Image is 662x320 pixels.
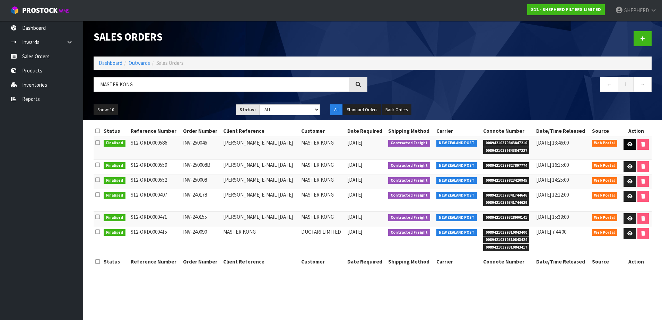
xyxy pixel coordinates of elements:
th: Order Number [181,256,221,267]
span: Finalised [104,177,125,184]
h1: Sales Orders [94,31,367,43]
img: cube-alt.png [10,6,19,15]
td: MASTER KONG [299,211,346,226]
span: ProStock [22,6,58,15]
span: 00894210379310843424 [483,236,530,243]
span: [DATE] [347,139,362,146]
span: [DATE] 13:46:00 [536,139,569,146]
th: Carrier [435,126,481,137]
th: Status [102,256,129,267]
span: Sales Orders [156,60,184,66]
span: [DATE] [347,214,362,220]
span: NEW ZEALAND POST [436,229,477,236]
span: 00894210379310843400 [483,229,530,236]
small: WMS [59,8,70,14]
th: Carrier [435,256,481,267]
a: Outwards [129,60,150,66]
td: INV-240178 [181,189,221,211]
span: Contracted Freight [388,140,430,147]
span: [DATE] [347,176,362,183]
th: Client Reference [221,126,299,137]
th: Date/Time Released [534,126,590,137]
input: Search sales orders [94,77,349,92]
span: Contracted Freight [388,192,430,199]
span: Web Portal [592,192,618,199]
th: Connote Number [481,126,534,137]
th: Order Number [181,126,221,137]
th: Action [621,256,652,267]
th: Date Required [346,126,386,137]
span: 00894210379341744639 [483,199,530,206]
td: DUCTARI LIMITED [299,226,346,256]
span: 00894210379328990141 [483,214,530,221]
th: Status [102,126,129,137]
td: [PERSON_NAME] E-MAIL [DATE] [221,211,299,226]
th: Connote Number [481,256,534,267]
th: Shipping Method [386,256,435,267]
span: NEW ZEALAND POST [436,192,477,199]
th: Client Reference [221,256,299,267]
span: Web Portal [592,177,618,184]
span: [DATE] [347,191,362,198]
th: Customer [299,256,346,267]
span: [DATE] 15:39:00 [536,214,569,220]
td: INV-250008 [181,174,221,189]
a: Dashboard [99,60,122,66]
strong: S12 - SHEPHERD FILTERS LIMITED [531,7,601,12]
span: Contracted Freight [388,177,430,184]
th: Date/Time Released [534,256,590,267]
td: S12-ORD0000559 [129,159,181,174]
td: INV-250008B [181,159,221,174]
nav: Page navigation [378,77,652,94]
td: MASTER KONG [221,226,299,256]
span: Contracted Freight [388,162,430,169]
td: S12-ORD0000497 [129,189,181,211]
span: NEW ZEALAND POST [436,177,477,184]
span: Contracted Freight [388,214,430,221]
td: [PERSON_NAME] E-MAIL [DATE] [221,174,299,189]
span: [DATE] 16:15:00 [536,162,569,168]
td: S12-ORD0000471 [129,211,181,226]
th: Shipping Method [386,126,435,137]
span: Finalised [104,162,125,169]
td: [PERSON_NAME] E-MAIL [DATE] [221,159,299,174]
td: [PERSON_NAME] E-MAIL [DATE] [221,189,299,211]
span: Finalised [104,214,125,221]
th: Date Required [346,256,386,267]
span: [DATE] 7:44:00 [536,228,566,235]
td: S12-ORD0000415 [129,226,181,256]
span: Finalised [104,140,125,147]
td: INV-240090 [181,226,221,256]
span: 00894210379843847210 [483,140,530,147]
span: NEW ZEALAND POST [436,214,477,221]
span: Web Portal [592,214,618,221]
span: Finalised [104,192,125,199]
td: MASTER KONG [299,174,346,189]
td: INV-240155 [181,211,221,226]
th: Source [590,126,621,137]
td: MASTER KONG [299,137,346,159]
span: 00894210379310843417 [483,244,530,251]
span: 00894210379827897774 [483,162,530,169]
span: NEW ZEALAND POST [436,140,477,147]
span: [DATE] 14:25:00 [536,176,569,183]
td: INV-250046 [181,137,221,159]
th: Action [621,126,652,137]
button: Standard Orders [343,104,381,115]
th: Source [590,256,621,267]
span: Web Portal [592,162,618,169]
span: 00894210379823420945 [483,177,530,184]
button: All [330,104,342,115]
th: Reference Number [129,256,181,267]
td: S12-ORD0000586 [129,137,181,159]
a: ← [600,77,618,92]
span: [DATE] [347,162,362,168]
span: SHEPHERD [624,7,649,14]
th: Customer [299,126,346,137]
span: Finalised [104,229,125,236]
span: [DATE] 12:12:00 [536,191,569,198]
span: 00894210379843847227 [483,147,530,154]
td: S12-ORD0000552 [129,174,181,189]
span: [DATE] [347,228,362,235]
th: Reference Number [129,126,181,137]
